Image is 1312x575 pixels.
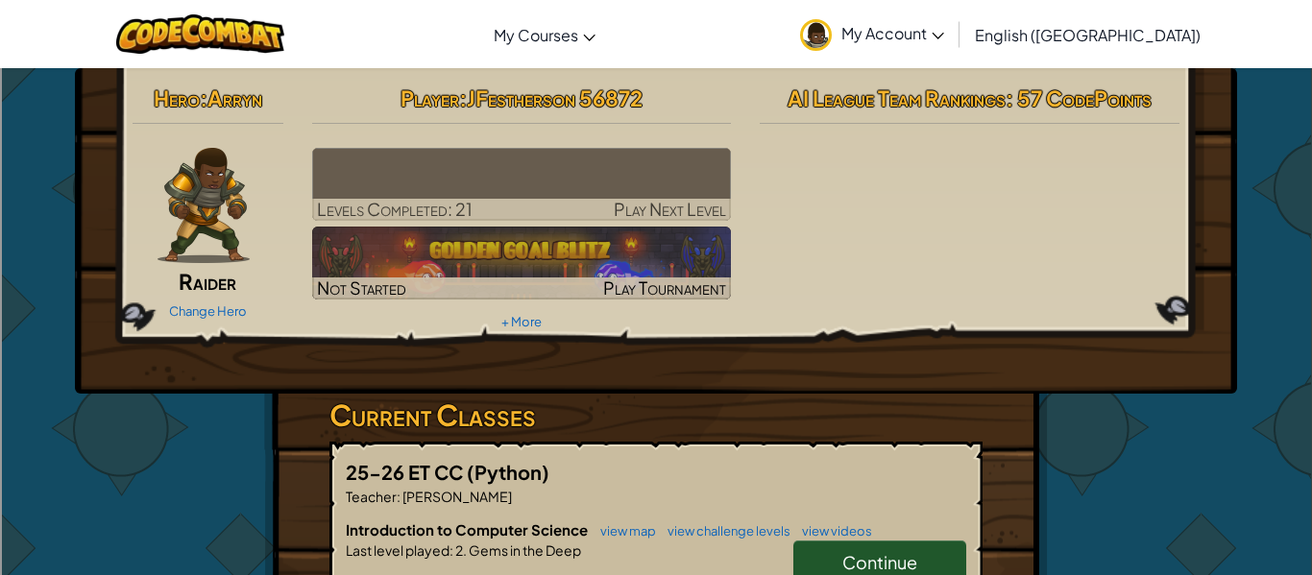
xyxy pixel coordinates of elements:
img: avatar [800,19,832,51]
a: My Account [790,4,954,64]
span: My Courses [494,25,578,45]
img: CodeCombat logo [116,14,284,54]
a: English ([GEOGRAPHIC_DATA]) [965,9,1210,60]
a: My Courses [484,9,605,60]
span: English ([GEOGRAPHIC_DATA]) [975,25,1201,45]
span: My Account [841,23,944,43]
